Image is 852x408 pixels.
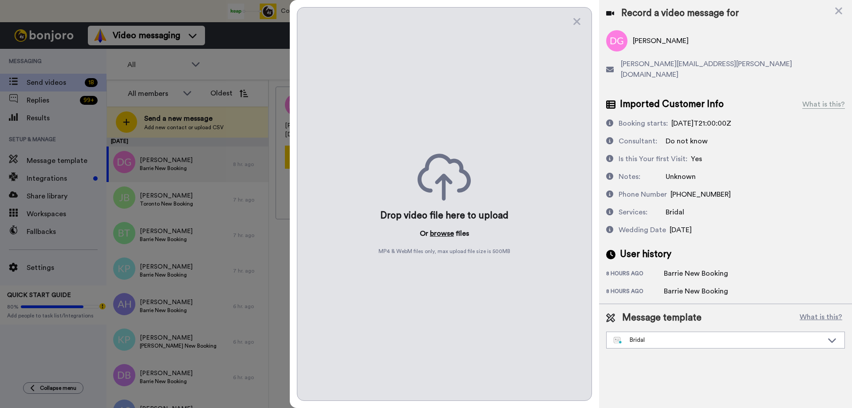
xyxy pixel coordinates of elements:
[606,288,664,297] div: 8 hours ago
[614,337,622,344] img: nextgen-template.svg
[619,136,657,147] div: Consultant:
[666,138,708,145] span: Do not know
[670,226,692,234] span: [DATE]
[619,154,687,164] div: Is this Your first Visit:
[622,311,702,325] span: Message template
[671,191,731,198] span: [PHONE_NUMBER]
[420,228,469,239] p: Or files
[797,311,845,325] button: What is this?
[619,171,640,182] div: Notes:
[614,336,823,345] div: Bridal
[666,209,684,216] span: Bridal
[619,189,667,200] div: Phone Number
[619,207,647,218] div: Services:
[380,210,509,222] div: Drop video file here to upload
[666,173,696,180] span: Unknown
[619,225,666,235] div: Wedding Date
[671,120,731,127] span: [DATE]T21:00:00Z
[664,286,728,297] div: Barrie New Booking
[379,248,510,255] span: MP4 & WebM files only, max upload file size is 500 MB
[430,228,454,239] button: browse
[620,98,724,111] span: Imported Customer Info
[606,270,664,279] div: 8 hours ago
[802,99,845,110] div: What is this?
[664,268,728,279] div: Barrie New Booking
[691,155,702,162] span: Yes
[620,248,671,261] span: User history
[619,118,668,129] div: Booking starts:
